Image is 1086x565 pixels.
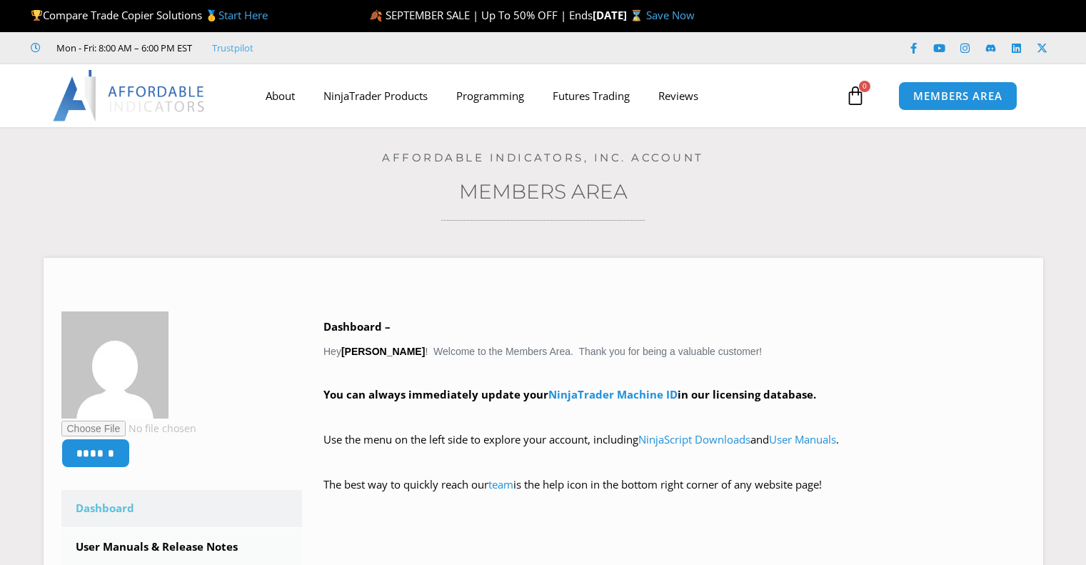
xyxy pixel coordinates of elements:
[53,39,192,56] span: Mon - Fri: 8:00 AM – 6:00 PM EST
[913,91,1002,101] span: MEMBERS AREA
[31,8,268,22] span: Compare Trade Copier Solutions 🥇
[488,477,513,491] a: team
[859,81,870,92] span: 0
[459,179,628,204] a: Members Area
[638,432,750,446] a: NinjaScript Downloads
[251,79,842,112] nav: Menu
[323,387,816,401] strong: You can always immediately update your in our licensing database.
[369,8,593,22] span: 🍂 SEPTEMBER SALE | Up To 50% OFF | Ends
[61,490,303,527] a: Dashboard
[323,319,391,334] b: Dashboard –
[251,79,309,112] a: About
[323,317,1025,515] div: Hey ! Welcome to the Members Area. Thank you for being a valuable customer!
[382,151,704,164] a: Affordable Indicators, Inc. Account
[898,81,1017,111] a: MEMBERS AREA
[548,387,678,401] a: NinjaTrader Machine ID
[769,432,836,446] a: User Manuals
[824,75,887,116] a: 0
[309,79,442,112] a: NinjaTrader Products
[323,475,1025,515] p: The best way to quickly reach our is the help icon in the bottom right corner of any website page!
[644,79,713,112] a: Reviews
[218,8,268,22] a: Start Here
[593,8,646,22] strong: [DATE] ⌛
[442,79,538,112] a: Programming
[61,311,169,419] img: 375d687d2a4eb73314d6a0f8824ff74c89bda3e7f17edf049f5447cb8dc4db10
[323,430,1025,470] p: Use the menu on the left side to explore your account, including and .
[53,70,206,121] img: LogoAI | Affordable Indicators – NinjaTrader
[212,39,253,56] a: Trustpilot
[538,79,644,112] a: Futures Trading
[31,10,42,21] img: 🏆
[646,8,695,22] a: Save Now
[341,346,425,357] strong: [PERSON_NAME]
